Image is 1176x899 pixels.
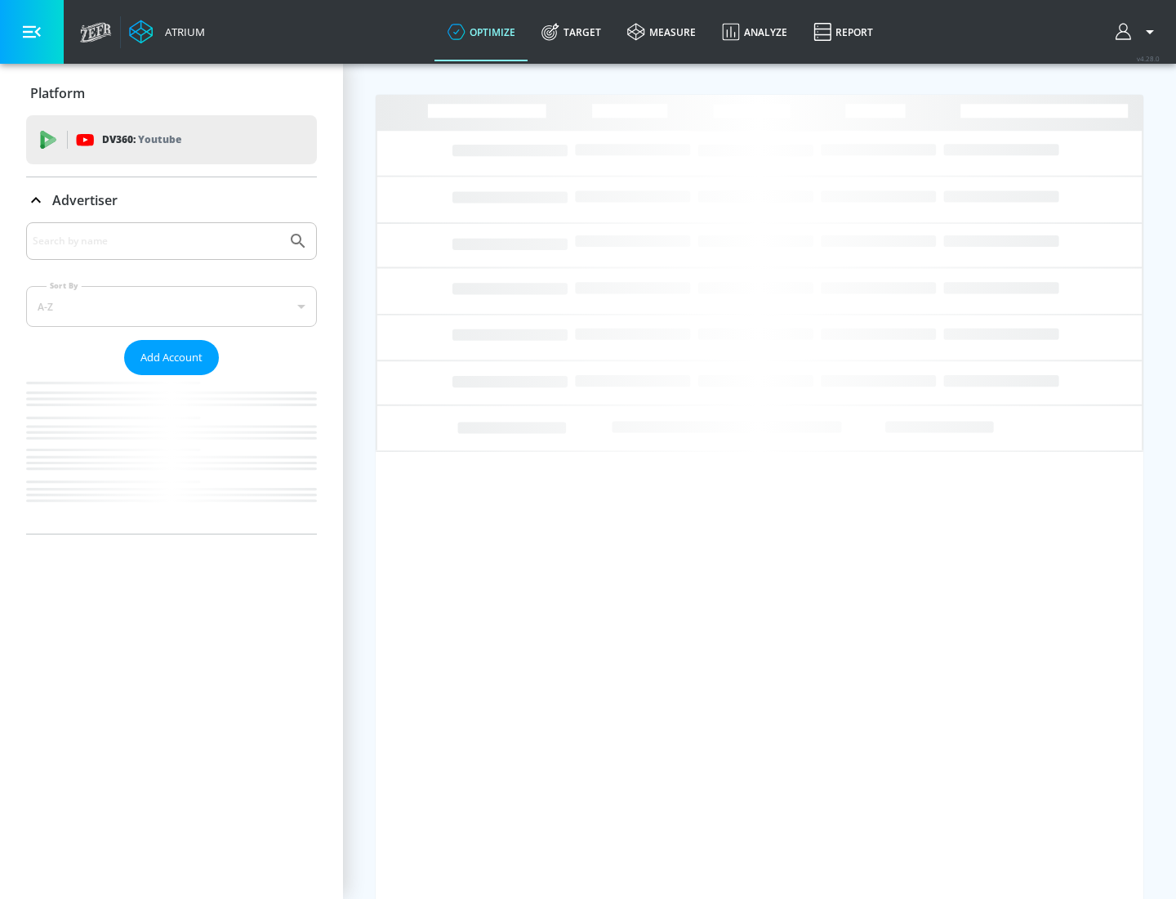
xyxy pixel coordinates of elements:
p: Platform [30,84,85,102]
p: Advertiser [52,191,118,209]
div: Atrium [158,25,205,39]
span: Add Account [140,348,203,367]
div: A-Z [26,286,317,327]
p: Youtube [138,131,181,148]
a: Report [800,2,886,61]
p: DV360: [102,131,181,149]
a: optimize [434,2,528,61]
a: Analyze [709,2,800,61]
button: Add Account [124,340,219,375]
div: Advertiser [26,222,317,534]
span: v 4.28.0 [1137,54,1160,63]
div: Advertiser [26,177,317,223]
input: Search by name [33,230,280,252]
div: Platform [26,70,317,116]
div: DV360: Youtube [26,115,317,164]
a: measure [614,2,709,61]
a: Atrium [129,20,205,44]
label: Sort By [47,280,82,291]
a: Target [528,2,614,61]
nav: list of Advertiser [26,375,317,534]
